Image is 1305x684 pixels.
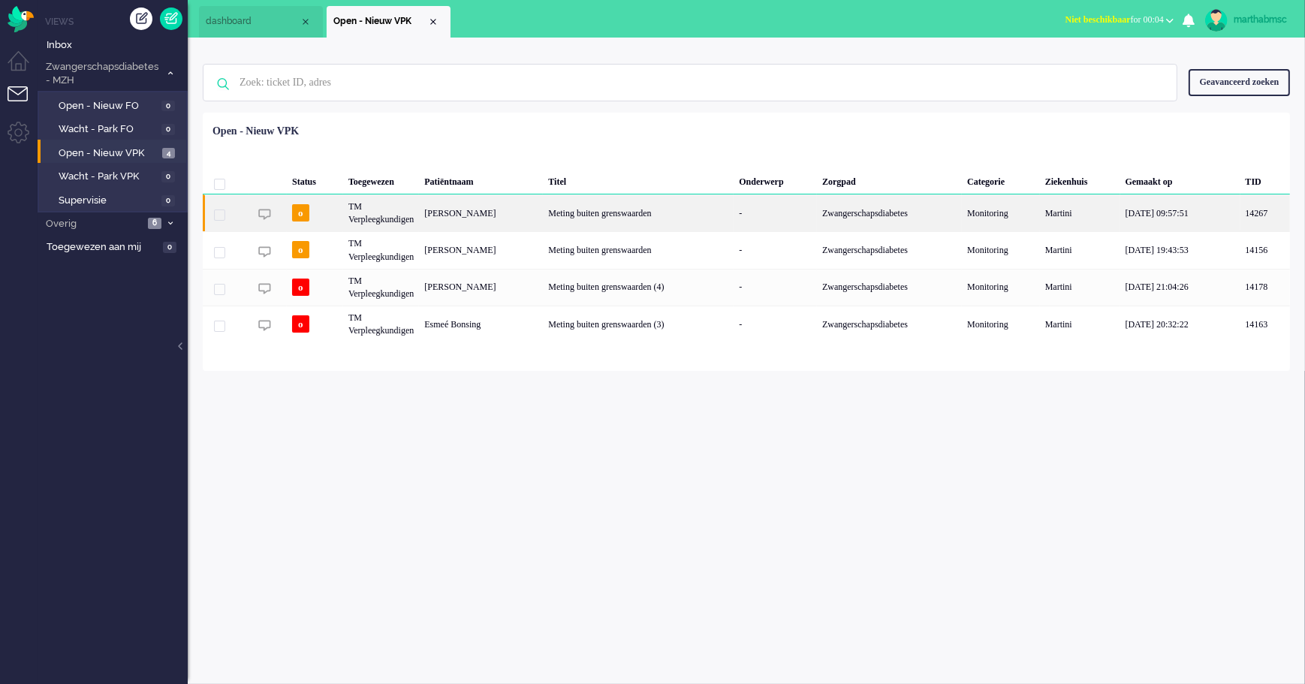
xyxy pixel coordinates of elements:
[962,194,1040,231] div: Monitoring
[8,10,34,21] a: Omnidesk
[1189,69,1290,95] div: Geavanceerd zoeken
[543,164,734,194] div: Titel
[44,97,186,113] a: Open - Nieuw FO 0
[1056,9,1183,31] button: Niet beschikbaarfor 00:04
[962,306,1040,342] div: Monitoring
[734,231,817,268] div: -
[1205,9,1228,32] img: avatar
[1240,306,1290,342] div: 14163
[333,15,427,28] span: Open - Nieuw VPK
[300,16,312,28] div: Close tab
[817,194,962,231] div: Zwangerschapsdiabetes
[47,240,158,255] span: Toegewezen aan mij
[962,231,1040,268] div: Monitoring
[343,231,419,268] div: TM Verpleegkundigen
[44,36,188,53] a: Inbox
[962,269,1040,306] div: Monitoring
[59,146,158,161] span: Open - Nieuw VPK
[1240,194,1290,231] div: 14267
[543,306,734,342] div: Meting buiten grenswaarden (3)
[258,246,271,258] img: ic_chat_grey.svg
[734,194,817,231] div: -
[817,164,962,194] div: Zorgpad
[44,167,186,184] a: Wacht - Park VPK 0
[45,15,188,28] li: Views
[734,306,817,342] div: -
[199,6,323,38] li: Dashboard
[8,122,41,155] li: Admin menu
[203,65,243,104] img: ic-search-icon.svg
[44,144,186,161] a: Open - Nieuw VPK 4
[343,164,419,194] div: Toegewezen
[419,164,543,194] div: Patiëntnaam
[212,124,299,139] div: Open - Nieuw VPK
[292,315,309,333] span: o
[292,279,309,296] span: o
[817,231,962,268] div: Zwangerschapsdiabetes
[1120,164,1240,194] div: Gemaakt op
[44,120,186,137] a: Wacht - Park FO 0
[734,164,817,194] div: Onderwerp
[419,231,543,268] div: [PERSON_NAME]
[161,101,175,112] span: 0
[203,194,1290,231] div: 14267
[962,164,1040,194] div: Categorie
[1040,269,1120,306] div: Martini
[206,15,300,28] span: dashboard
[203,231,1290,268] div: 14156
[419,194,543,231] div: [PERSON_NAME]
[44,238,188,255] a: Toegewezen aan mij 0
[44,217,143,231] span: Overig
[292,241,309,258] span: o
[343,269,419,306] div: TM Verpleegkundigen
[292,204,309,221] span: o
[258,208,271,221] img: ic_chat_grey.svg
[1056,5,1183,38] li: Niet beschikbaarfor 00:04
[327,6,451,38] li: View
[1240,164,1290,194] div: TID
[1202,9,1290,32] a: marthabmsc
[1065,14,1131,25] span: Niet beschikbaar
[1120,269,1240,306] div: [DATE] 21:04:26
[1120,194,1240,231] div: [DATE] 09:57:51
[258,319,271,332] img: ic_chat_grey.svg
[1040,231,1120,268] div: Martini
[1120,306,1240,342] div: [DATE] 20:32:22
[734,269,817,306] div: -
[427,16,439,28] div: Close tab
[8,86,41,120] li: Tickets menu
[161,171,175,182] span: 0
[258,282,271,295] img: ic_chat_grey.svg
[160,8,182,30] a: Quick Ticket
[44,60,160,88] span: Zwangerschapsdiabetes - MZH
[163,242,176,253] span: 0
[343,306,419,342] div: TM Verpleegkundigen
[1120,231,1240,268] div: [DATE] 19:43:53
[1040,194,1120,231] div: Martini
[44,191,186,208] a: Supervisie 0
[543,269,734,306] div: Meting buiten grenswaarden (4)
[203,306,1290,342] div: 14163
[8,51,41,85] li: Dashboard menu
[1040,164,1120,194] div: Ziekenhuis
[287,164,343,194] div: Status
[228,65,1156,101] input: Zoek: ticket ID, adres
[148,218,161,229] span: 6
[1065,14,1164,25] span: for 00:04
[1234,12,1290,27] div: marthabmsc
[59,194,158,208] span: Supervisie
[47,38,188,53] span: Inbox
[59,99,158,113] span: Open - Nieuw FO
[419,306,543,342] div: Esmeé Bonsing
[130,8,152,30] div: Creëer ticket
[162,148,175,159] span: 4
[543,231,734,268] div: Meting buiten grenswaarden
[343,194,419,231] div: TM Verpleegkundigen
[59,122,158,137] span: Wacht - Park FO
[8,6,34,32] img: flow_omnibird.svg
[419,269,543,306] div: [PERSON_NAME]
[59,170,158,184] span: Wacht - Park VPK
[161,124,175,135] span: 0
[161,195,175,206] span: 0
[1040,306,1120,342] div: Martini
